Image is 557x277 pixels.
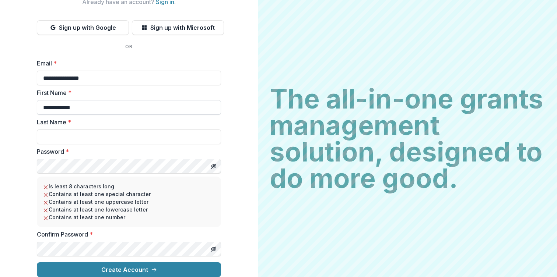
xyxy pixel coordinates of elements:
[37,262,221,277] button: Create Account
[132,20,224,35] button: Sign up with Microsoft
[43,190,215,198] li: Contains at least one special character
[43,213,215,221] li: Contains at least one number
[37,88,217,97] label: First Name
[43,198,215,206] li: Contains at least one uppercase letter
[43,206,215,213] li: Contains at least one lowercase letter
[37,118,217,127] label: Last Name
[208,160,220,172] button: Toggle password visibility
[37,147,217,156] label: Password
[43,182,215,190] li: Is least 8 characters long
[37,20,129,35] button: Sign up with Google
[37,230,217,239] label: Confirm Password
[208,243,220,255] button: Toggle password visibility
[37,59,217,68] label: Email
